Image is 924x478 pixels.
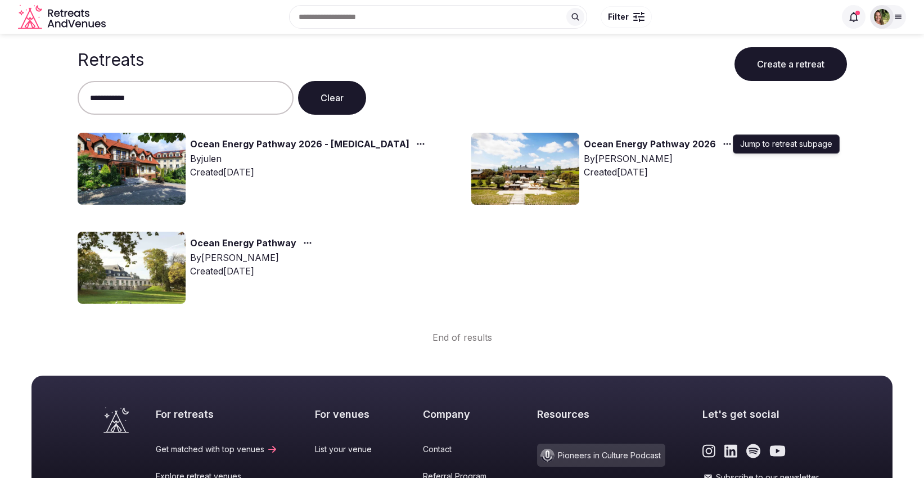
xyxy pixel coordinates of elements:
[190,152,430,165] div: By julen
[769,444,786,458] a: Link to the retreats and venues Youtube page
[724,444,737,458] a: Link to the retreats and venues LinkedIn page
[702,444,715,458] a: Link to the retreats and venues Instagram page
[298,81,366,115] button: Clear
[18,4,108,30] a: Visit the homepage
[315,444,385,455] a: List your venue
[471,133,579,205] img: Top retreat image for the retreat: Ocean Energy Pathway 2026
[190,264,317,278] div: Created [DATE]
[733,134,840,154] div: Jump to retreat subpage
[78,232,186,304] img: Top retreat image for the retreat: Ocean Energy Pathway
[18,4,108,30] svg: Retreats and Venues company logo
[874,9,890,25] img: Shay Tippie
[190,236,296,251] a: Ocean Energy Pathway
[601,6,652,28] button: Filter
[156,407,278,421] h2: For retreats
[584,137,716,152] a: Ocean Energy Pathway 2026
[190,137,409,152] a: Ocean Energy Pathway 2026 - [MEDICAL_DATA]
[608,11,629,22] span: Filter
[78,313,847,344] div: End of results
[716,137,736,151] button: Jump to retreat subpage
[537,444,665,467] a: Pioneers in Culture Podcast
[584,152,736,165] div: By [PERSON_NAME]
[78,49,144,70] h1: Retreats
[78,133,186,205] img: Top retreat image for the retreat: Ocean Energy Pathway 2026 - Plan B
[702,407,821,421] h2: Let's get social
[156,444,278,455] a: Get matched with top venues
[190,251,317,264] div: By [PERSON_NAME]
[190,165,430,179] div: Created [DATE]
[584,165,736,179] div: Created [DATE]
[315,407,385,421] h2: For venues
[103,407,129,433] a: Visit the homepage
[734,47,847,81] button: Create a retreat
[423,444,500,455] a: Contact
[423,407,500,421] h2: Company
[537,407,665,421] h2: Resources
[746,444,760,458] a: Link to the retreats and venues Spotify page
